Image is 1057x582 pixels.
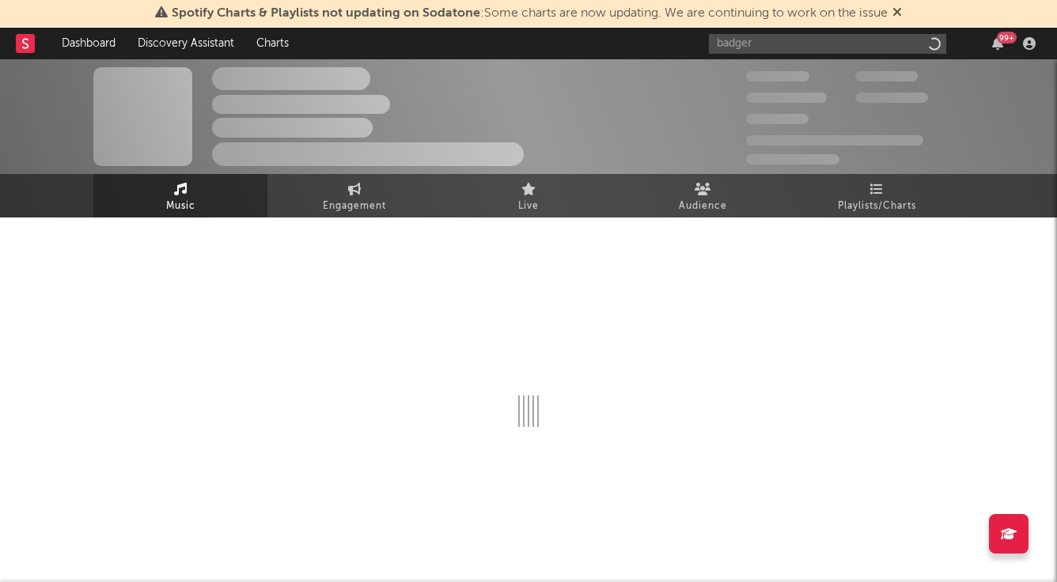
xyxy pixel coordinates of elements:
span: Audience [679,197,727,216]
span: 1,000,000 [855,93,928,103]
span: : Some charts are now updating. We are continuing to work on the issue [172,7,888,20]
span: 50,000,000 Monthly Listeners [746,135,923,145]
span: Jump Score: 85.0 [746,154,839,164]
span: 100,000 [746,114,809,124]
span: Music [166,197,195,216]
a: Audience [616,174,790,217]
span: Playlists/Charts [838,197,916,216]
a: Charts [245,28,300,59]
a: Music [93,174,267,217]
input: Search for artists [709,34,946,54]
span: Dismiss [892,7,902,20]
a: Discovery Assistant [127,28,245,59]
span: Engagement [323,197,386,216]
a: Playlists/Charts [790,174,964,217]
a: Dashboard [51,28,127,59]
span: 300,000 [746,71,809,81]
a: Live [441,174,616,217]
span: Spotify Charts & Playlists not updating on Sodatone [172,7,480,20]
span: 50,000,000 [746,93,827,103]
a: Engagement [267,174,441,217]
span: 100,000 [855,71,918,81]
span: Live [518,197,539,216]
button: 99+ [992,37,1003,50]
div: 99 + [997,32,1017,43]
